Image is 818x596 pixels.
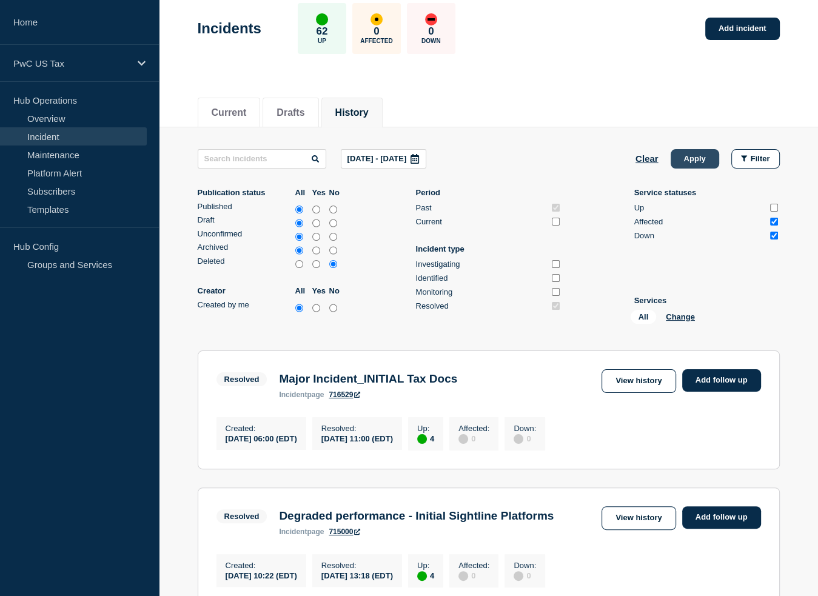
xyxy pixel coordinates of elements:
[329,286,343,295] label: No
[295,302,303,314] input: all
[198,215,292,224] div: Draft
[374,25,379,38] p: 0
[295,286,309,295] label: All
[329,188,343,197] label: No
[360,38,392,44] p: Affected
[321,570,393,580] div: [DATE] 13:18 (EDT)
[514,434,523,444] div: disabled
[417,434,427,444] div: up
[631,310,657,324] span: All
[321,561,393,570] p: Resolved :
[770,204,778,212] input: Up
[329,217,337,229] input: no
[198,229,292,238] div: Unconfirmed
[514,424,536,433] p: Down :
[312,258,320,270] input: yes
[634,217,765,226] div: Affected
[416,244,562,253] p: Incident type
[417,561,434,570] p: Up :
[634,203,765,212] div: Up
[321,424,393,433] p: Resolved :
[329,258,337,270] input: no
[312,302,320,314] input: yes
[295,258,303,270] input: all
[198,202,292,211] div: Published
[295,204,303,216] input: all
[226,424,297,433] p: Created :
[421,38,441,44] p: Down
[198,300,343,314] div: createdByMe
[552,260,560,268] input: Investigating
[417,570,434,581] div: 4
[329,244,337,256] input: no
[634,296,780,305] p: Services
[321,433,393,443] div: [DATE] 11:00 (EDT)
[634,231,765,240] div: Down
[770,218,778,226] input: Affected
[552,218,560,226] input: Current
[279,390,324,399] p: page
[329,231,337,243] input: no
[416,273,547,283] div: Identified
[552,204,560,212] input: Past
[312,217,320,229] input: yes
[279,390,307,399] span: incident
[458,433,489,444] div: 0
[318,38,326,44] p: Up
[316,13,328,25] div: up
[216,509,267,523] span: Resolved
[277,107,304,118] button: Drafts
[602,369,676,393] a: View history
[770,232,778,239] input: Down
[416,259,547,269] div: Investigating
[279,509,554,523] h3: Degraded performance - Initial Sightline Platforms
[370,13,383,25] div: affected
[198,256,343,270] div: deleted
[279,372,457,386] h3: Major Incident_INITIAL Tax Docs
[634,188,780,197] p: Service statuses
[312,286,326,295] label: Yes
[552,288,560,296] input: Monitoring
[226,433,297,443] div: [DATE] 06:00 (EDT)
[198,243,343,256] div: archived
[416,301,547,310] div: Resolved
[458,571,468,581] div: disabled
[13,58,130,69] p: PwC US Tax
[198,256,292,266] div: Deleted
[417,571,427,581] div: up
[602,506,676,530] a: View history
[416,188,562,197] p: Period
[458,424,489,433] p: Affected :
[226,561,297,570] p: Created :
[347,154,407,163] p: [DATE] - [DATE]
[198,188,292,197] p: Publication status
[416,287,547,296] div: Monitoring
[514,561,536,570] p: Down :
[329,204,337,216] input: no
[312,188,326,197] label: Yes
[316,25,327,38] p: 62
[198,20,261,37] h1: Incidents
[705,18,780,40] a: Add incident
[226,570,297,580] div: [DATE] 10:22 (EDT)
[731,149,780,169] button: Filter
[671,149,719,169] button: Apply
[428,25,434,38] p: 0
[198,243,292,252] div: Archived
[552,274,560,282] input: Identified
[416,217,547,226] div: Current
[458,434,468,444] div: disabled
[198,300,292,309] div: Created by me
[341,149,427,169] button: [DATE] - [DATE]
[312,244,320,256] input: yes
[295,231,303,243] input: all
[417,424,434,433] p: Up :
[279,527,324,536] p: page
[295,188,309,197] label: All
[198,286,292,295] p: Creator
[335,107,369,118] button: History
[682,506,761,529] a: Add follow up
[458,561,489,570] p: Affected :
[198,149,326,169] input: Search incidents
[514,433,536,444] div: 0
